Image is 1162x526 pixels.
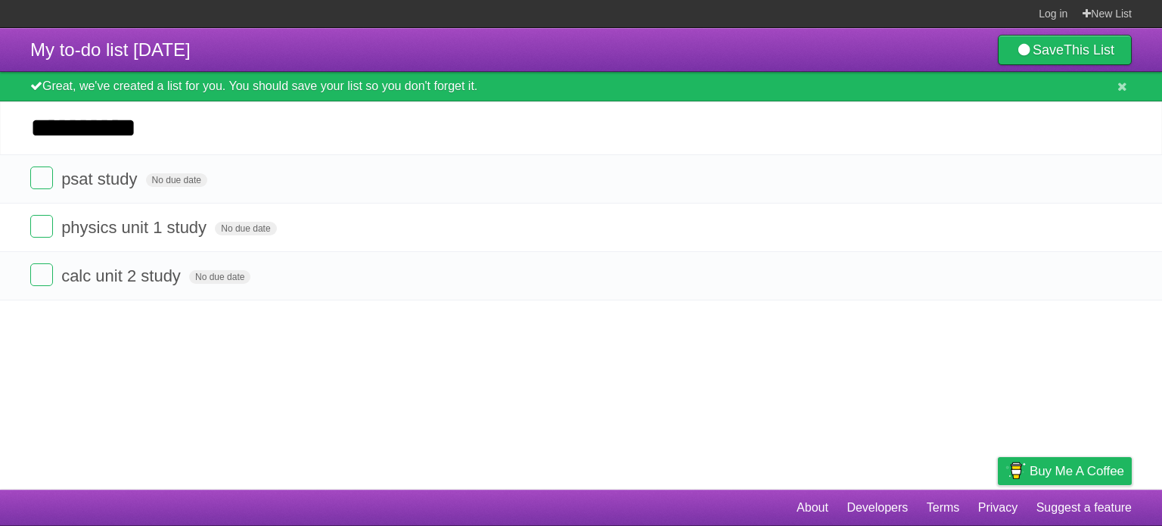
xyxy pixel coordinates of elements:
span: physics unit 1 study [61,218,210,237]
a: Terms [927,493,960,522]
a: Developers [847,493,908,522]
label: Done [30,215,53,238]
a: Privacy [978,493,1018,522]
label: Done [30,263,53,286]
span: Buy me a coffee [1030,458,1124,484]
a: Suggest a feature [1036,493,1132,522]
span: psat study [61,170,141,188]
span: No due date [146,173,207,187]
b: This List [1064,42,1114,58]
a: Buy me a coffee [998,457,1132,485]
label: Done [30,167,53,189]
span: calc unit 2 study [61,266,185,285]
span: No due date [189,270,250,284]
a: About [797,493,828,522]
span: No due date [215,222,276,235]
img: Buy me a coffee [1005,458,1026,484]
a: SaveThis List [998,35,1132,65]
span: My to-do list [DATE] [30,39,191,60]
